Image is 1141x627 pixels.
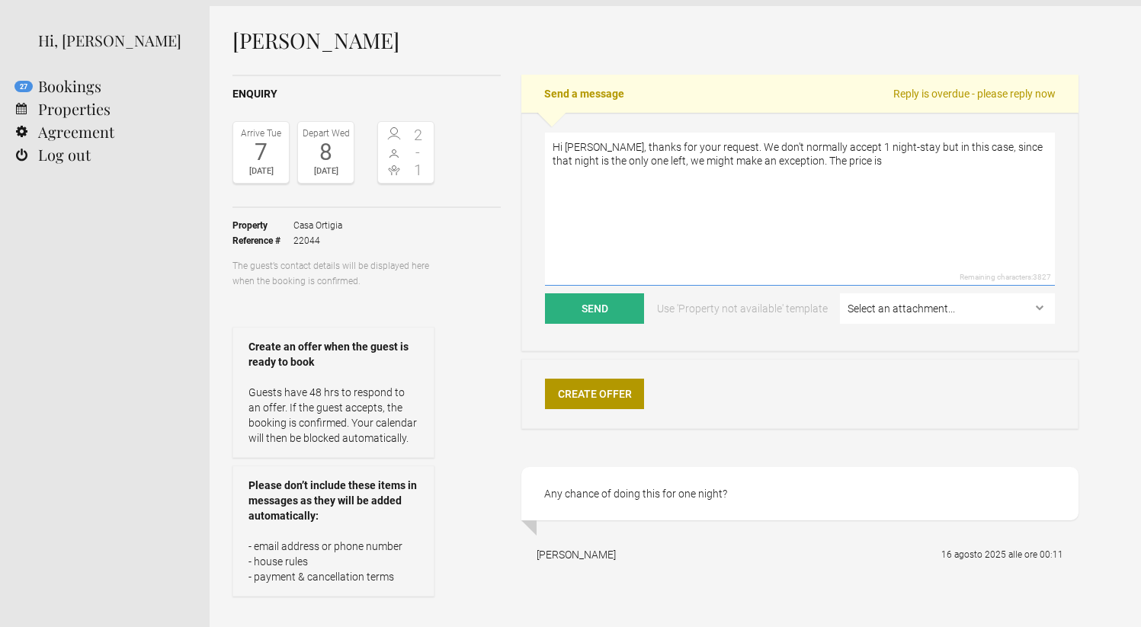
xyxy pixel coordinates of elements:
div: [DATE] [237,164,285,179]
flynt-notification-badge: 27 [14,81,33,92]
span: - [406,145,431,160]
span: 22044 [293,233,342,248]
div: Hi, [PERSON_NAME] [38,29,187,52]
div: Depart Wed [302,126,350,141]
div: 7 [237,141,285,164]
strong: Please don’t include these items in messages as they will be added automatically: [248,478,418,523]
button: Send [545,293,644,324]
p: The guest’s contact details will be displayed here when the booking is confirmed. [232,258,434,289]
h1: [PERSON_NAME] [232,29,1079,52]
span: 1 [406,162,431,178]
strong: Reference # [232,233,293,248]
flynt-date-display: 16 agosto 2025 alle ore 00:11 [941,549,1063,560]
a: Create Offer [545,379,644,409]
a: Use 'Property not available' template [646,293,838,324]
p: Guests have 48 hrs to respond to an offer. If the guest accepts, the booking is confirmed. Your c... [248,385,418,446]
h2: Enquiry [232,86,501,102]
div: 8 [302,141,350,164]
span: Casa Ortigia [293,218,342,233]
strong: Property [232,218,293,233]
h2: Send a message [521,75,1079,113]
div: [PERSON_NAME] [537,547,616,562]
div: Arrive Tue [237,126,285,141]
div: [DATE] [302,164,350,179]
div: Any chance of doing this for one night? [521,467,1079,520]
strong: Create an offer when the guest is ready to book [248,339,418,369]
span: Reply is overdue - please reply now [893,86,1056,101]
span: 2 [406,127,431,142]
p: - email address or phone number - house rules - payment & cancellation terms [248,539,418,584]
